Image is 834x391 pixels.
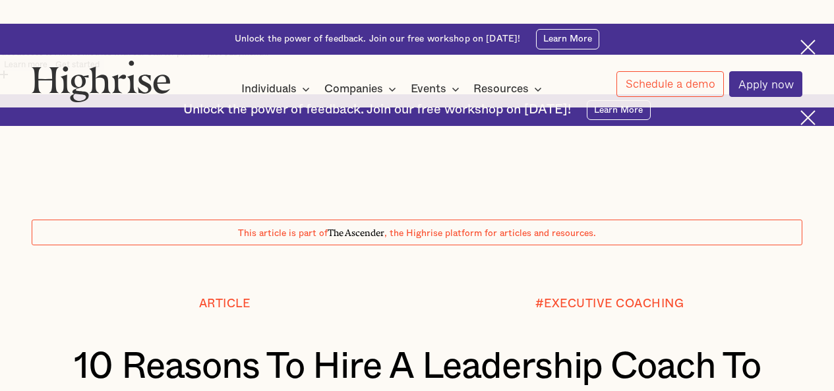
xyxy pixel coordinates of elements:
a: Apply now [729,71,802,97]
div: Individuals [241,81,297,97]
div: Events [411,81,446,97]
a: Learn More [536,29,600,49]
div: #EXECUTIVE COACHING [535,297,684,311]
div: Individuals [241,81,314,97]
a: Learn More [587,100,651,121]
div: Article [199,297,251,311]
div: Events [411,81,463,97]
img: Cross icon [800,40,816,55]
div: Unlock the power of feedback. Join our free workshop on [DATE]! [235,33,521,45]
img: Cross icon [800,110,816,125]
span: This article is part of [238,229,328,238]
span: The Ascender [328,226,384,237]
a: Schedule a demo [616,71,724,97]
div: Companies [324,81,383,97]
div: Unlock the power of feedback. Join our free workshop on [DATE]! [183,102,571,117]
span: , the Highrise platform for articles and resources. [384,229,596,238]
div: Companies [324,81,400,97]
div: Resources [473,81,546,97]
div: Resources [473,81,529,97]
img: Highrise logo [32,60,171,102]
